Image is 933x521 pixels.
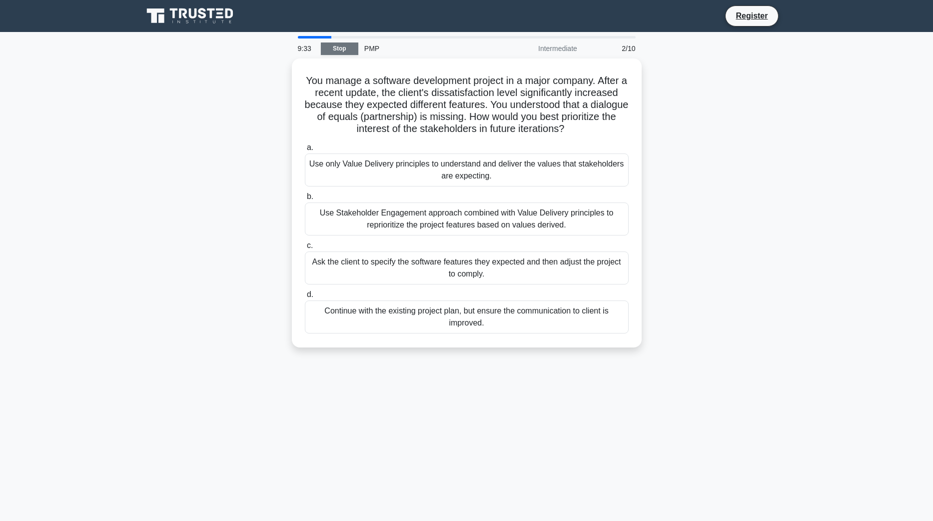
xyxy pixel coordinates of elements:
a: Stop [321,42,358,55]
div: Use Stakeholder Engagement approach combined with Value Delivery principles to reprioritize the p... [305,202,629,235]
a: Register [730,9,774,22]
div: Use only Value Delivery principles to understand and deliver the values that stakeholders are exp... [305,153,629,186]
span: c. [307,241,313,249]
h5: You manage a software development project in a major company. After a recent update, the client's... [304,74,630,135]
div: 2/10 [583,38,642,58]
span: d. [307,290,313,298]
div: Ask the client to specify the software features they expected and then adjust the project to comply. [305,251,629,284]
span: a. [307,143,313,151]
div: PMP [358,38,496,58]
div: 9:33 [292,38,321,58]
div: Intermediate [496,38,583,58]
div: Continue with the existing project plan, but ensure the communication to client is improved. [305,300,629,333]
span: b. [307,192,313,200]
